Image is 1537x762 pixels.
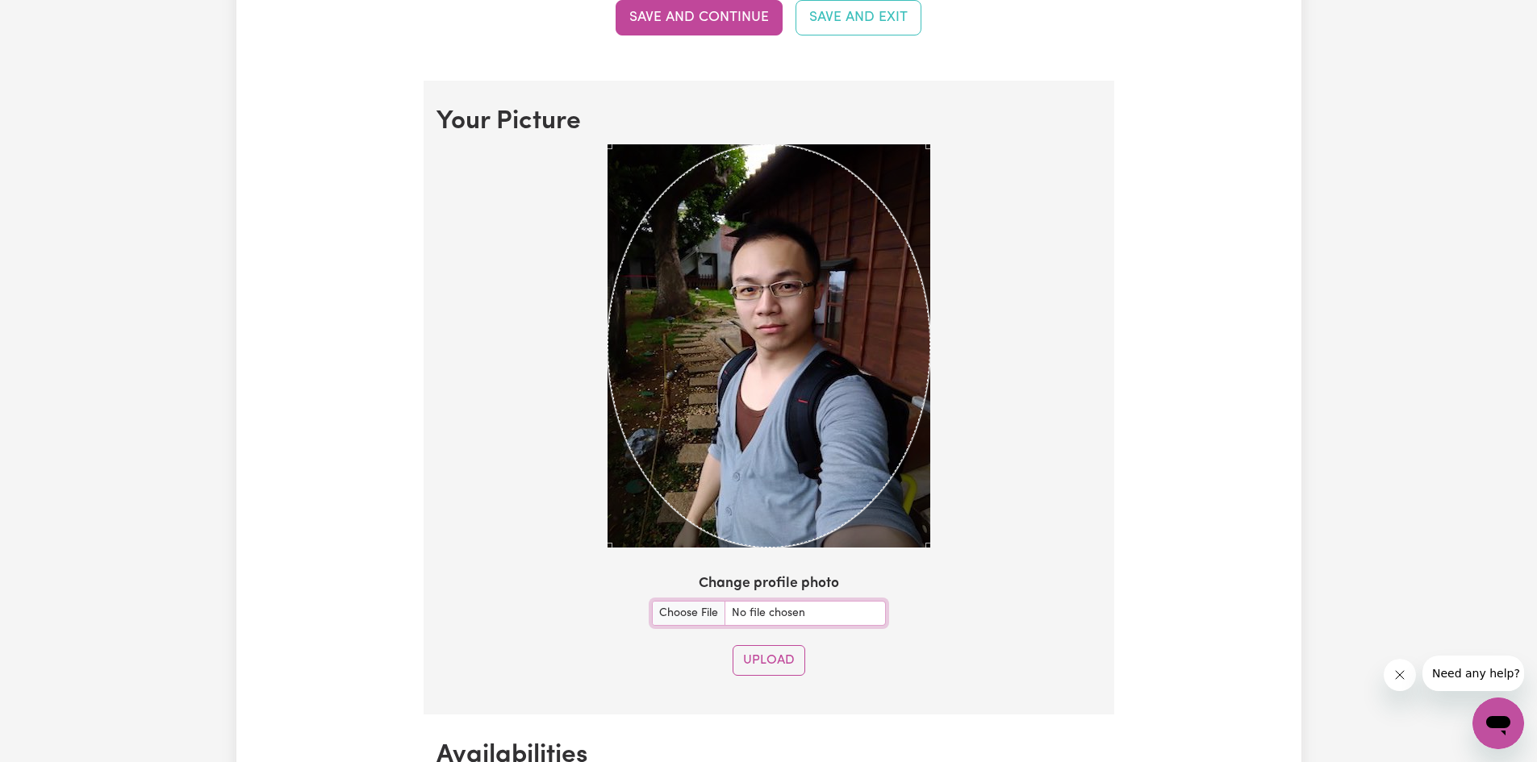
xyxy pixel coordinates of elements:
h2: Your Picture [436,106,1101,137]
iframe: 開啟傳訊視窗按鈕 [1472,697,1524,749]
label: Change profile photo [699,573,839,594]
iframe: 來自公司的訊息 [1422,656,1524,691]
button: Upload [733,645,805,676]
iframe: 關閉訊息 [1384,659,1416,691]
div: Use the arrow keys to move the crop selection area [608,144,930,548]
